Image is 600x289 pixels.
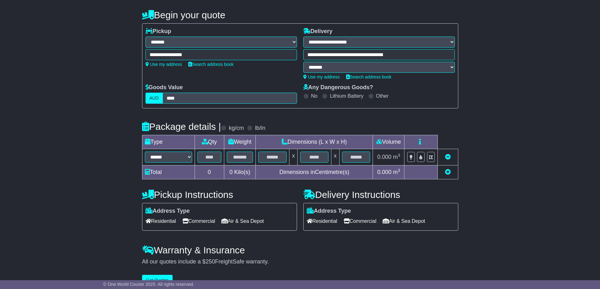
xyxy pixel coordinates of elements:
label: Address Type [307,208,351,215]
span: Air & Sea Depot [221,216,264,226]
label: Delivery [303,28,333,35]
span: m [393,154,400,160]
span: Residential [146,216,176,226]
label: Pickup [146,28,171,35]
td: Weight [224,135,256,149]
a: Remove this item [445,154,451,160]
td: Type [142,135,195,149]
span: 250 [206,258,215,265]
a: Search address book [346,74,391,79]
span: 0.000 [377,154,391,160]
span: Air & Sea Depot [383,216,425,226]
label: AUD [146,93,163,104]
sup: 3 [398,153,400,158]
h4: Warranty & Insurance [142,245,458,255]
h4: Package details | [142,121,221,132]
h4: Begin your quote [142,10,458,20]
span: Commercial [182,216,215,226]
td: x [289,149,298,165]
span: © One World Courier 2025. All rights reserved. [103,282,194,287]
span: m [393,169,400,175]
div: All our quotes include a $ FreightSafe warranty. [142,258,458,265]
span: 0.000 [377,169,391,175]
a: Search address book [188,62,234,67]
td: Total [142,165,195,179]
h4: Pickup Instructions [142,189,297,200]
label: kg/cm [229,125,244,132]
span: 0 [229,169,232,175]
td: Volume [373,135,404,149]
td: x [331,149,339,165]
td: Qty [195,135,224,149]
span: Residential [307,216,337,226]
span: Commercial [344,216,376,226]
button: Get Quotes [142,275,173,286]
label: Lithium Battery [330,93,363,99]
a: Use my address [146,62,182,67]
td: Dimensions in Centimetre(s) [256,165,373,179]
label: Other [376,93,389,99]
label: Any Dangerous Goods? [303,84,373,91]
sup: 3 [398,168,400,173]
a: Add new item [445,169,451,175]
a: Use my address [303,74,340,79]
label: No [311,93,317,99]
td: Kilo(s) [224,165,256,179]
label: lb/in [255,125,265,132]
h4: Delivery Instructions [303,189,458,200]
label: Address Type [146,208,190,215]
td: 0 [195,165,224,179]
label: Goods Value [146,84,183,91]
td: Dimensions (L x W x H) [256,135,373,149]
